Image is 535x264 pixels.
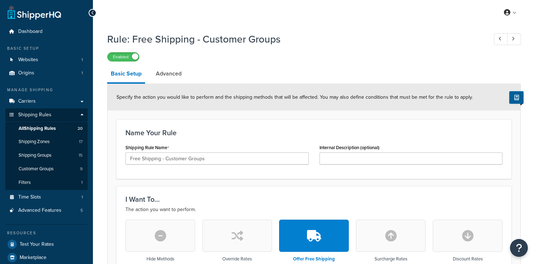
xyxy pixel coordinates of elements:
span: Shipping Zones [19,139,50,145]
span: 1 [81,70,83,76]
a: Test Your Rates [5,238,88,251]
div: Basic Setup [5,45,88,52]
span: Carriers [18,98,36,104]
span: Test Your Rates [20,241,54,248]
a: Shipping Groups15 [5,149,88,162]
a: Time Slots1 [5,191,88,204]
li: Filters [5,176,88,189]
a: Marketplace [5,251,88,264]
span: Origins [18,70,34,76]
a: Filters1 [5,176,88,189]
li: Origins [5,67,88,80]
h3: I Want To... [125,195,502,203]
span: 17 [79,139,83,145]
a: Previous Record [494,33,508,45]
span: Marketplace [20,255,46,261]
li: Customer Groups [5,162,88,176]
span: All Shipping Rules [19,126,56,132]
h3: Name Your Rule [125,129,502,137]
span: 9 [80,166,83,172]
h1: Rule: Free Shipping - Customer Groups [107,32,481,46]
li: Shipping Zones [5,135,88,148]
a: Customer Groups9 [5,162,88,176]
span: 5 [80,207,83,214]
a: Basic Setup [107,65,145,84]
span: 20 [78,126,83,132]
span: Customer Groups [19,166,54,172]
a: Websites1 [5,53,88,67]
button: Show Help Docs [509,91,524,104]
h3: Offer Free Shipping [293,256,335,261]
h3: Surcharge Rates [375,256,407,261]
label: Internal Description (optional) [319,145,380,150]
li: Time Slots [5,191,88,204]
div: Resources [5,230,88,236]
label: Enabled [108,53,139,61]
li: Advanced Features [5,204,88,217]
a: Origins1 [5,67,88,80]
span: Advanced Features [18,207,61,214]
span: Filters [19,180,31,186]
button: Open Resource Center [510,239,528,257]
a: Advanced Features5 [5,204,88,217]
span: Specify the action you would like to perform and the shipping methods that will be affected. You ... [117,93,473,101]
h3: Override Rates [222,256,252,261]
a: Carriers [5,95,88,108]
span: 1 [81,194,83,200]
span: Shipping Rules [18,112,51,118]
a: Shipping Zones17 [5,135,88,148]
div: Manage Shipping [5,87,88,93]
li: Shipping Groups [5,149,88,162]
span: 1 [81,57,83,63]
span: 15 [79,152,83,158]
h3: Hide Methods [147,256,174,261]
h3: Discount Rates [453,256,483,261]
a: Advanced [152,65,185,82]
span: Time Slots [18,194,41,200]
span: Shipping Groups [19,152,51,158]
label: Shipping Rule Name [125,145,169,151]
a: AllShipping Rules20 [5,122,88,135]
li: Websites [5,53,88,67]
a: Shipping Rules [5,108,88,122]
a: Next Record [507,33,521,45]
span: Websites [18,57,38,63]
span: 1 [81,180,83,186]
li: Shipping Rules [5,108,88,190]
a: Dashboard [5,25,88,38]
span: Dashboard [18,29,43,35]
p: The action you want to perform. [125,205,502,214]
